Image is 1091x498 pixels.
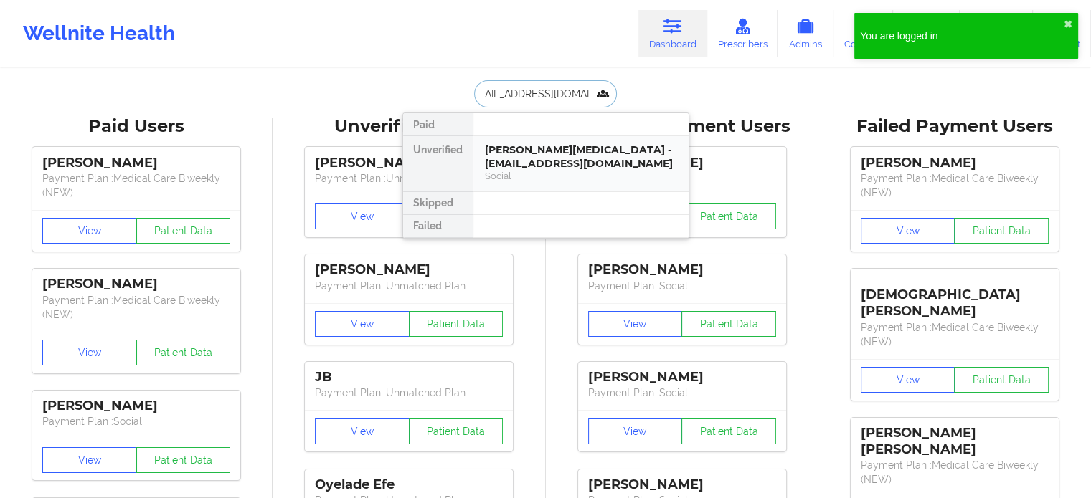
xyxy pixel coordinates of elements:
[681,203,776,229] button: Patient Data
[403,136,473,192] div: Unverified
[403,192,473,215] div: Skipped
[42,340,137,365] button: View
[861,458,1049,487] p: Payment Plan : Medical Care Biweekly (NEW)
[681,418,776,444] button: Patient Data
[861,171,1049,200] p: Payment Plan : Medical Care Biweekly (NEW)
[707,10,778,57] a: Prescribers
[315,311,410,337] button: View
[954,367,1049,393] button: Patient Data
[860,29,1064,43] div: You are logged in
[588,279,776,293] p: Payment Plan : Social
[315,477,503,493] div: Oyelade Efe
[1064,19,1072,30] button: close
[315,171,503,186] p: Payment Plan : Unmatched Plan
[409,311,504,337] button: Patient Data
[403,113,473,136] div: Paid
[136,447,231,473] button: Patient Data
[315,262,503,278] div: [PERSON_NAME]
[828,115,1081,138] div: Failed Payment Users
[136,340,231,365] button: Patient Data
[588,369,776,386] div: [PERSON_NAME]
[588,386,776,400] p: Payment Plan : Social
[588,477,776,493] div: [PERSON_NAME]
[409,418,504,444] button: Patient Data
[485,170,677,182] div: Social
[861,425,1049,458] div: [PERSON_NAME] [PERSON_NAME]
[861,276,1049,320] div: [DEMOGRAPHIC_DATA][PERSON_NAME]
[315,386,503,400] p: Payment Plan : Unmatched Plan
[315,418,410,444] button: View
[588,418,683,444] button: View
[10,115,263,138] div: Paid Users
[588,311,683,337] button: View
[861,155,1049,171] div: [PERSON_NAME]
[42,414,230,428] p: Payment Plan : Social
[315,203,410,229] button: View
[638,10,707,57] a: Dashboard
[485,143,677,170] div: [PERSON_NAME][MEDICAL_DATA] - [EMAIL_ADDRESS][DOMAIN_NAME]
[315,279,503,293] p: Payment Plan : Unmatched Plan
[42,398,230,414] div: [PERSON_NAME]
[42,276,230,292] div: [PERSON_NAME]
[136,218,231,244] button: Patient Data
[315,369,503,386] div: JB
[42,155,230,171] div: [PERSON_NAME]
[403,215,473,238] div: Failed
[42,293,230,322] p: Payment Plan : Medical Care Biweekly (NEW)
[283,115,535,138] div: Unverified Users
[861,320,1049,349] p: Payment Plan : Medical Care Biweekly (NEW)
[315,155,503,171] div: [PERSON_NAME]
[861,367,955,393] button: View
[861,218,955,244] button: View
[42,218,137,244] button: View
[954,218,1049,244] button: Patient Data
[42,447,137,473] button: View
[833,10,893,57] a: Coaches
[588,262,776,278] div: [PERSON_NAME]
[42,171,230,200] p: Payment Plan : Medical Care Biweekly (NEW)
[681,311,776,337] button: Patient Data
[778,10,833,57] a: Admins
